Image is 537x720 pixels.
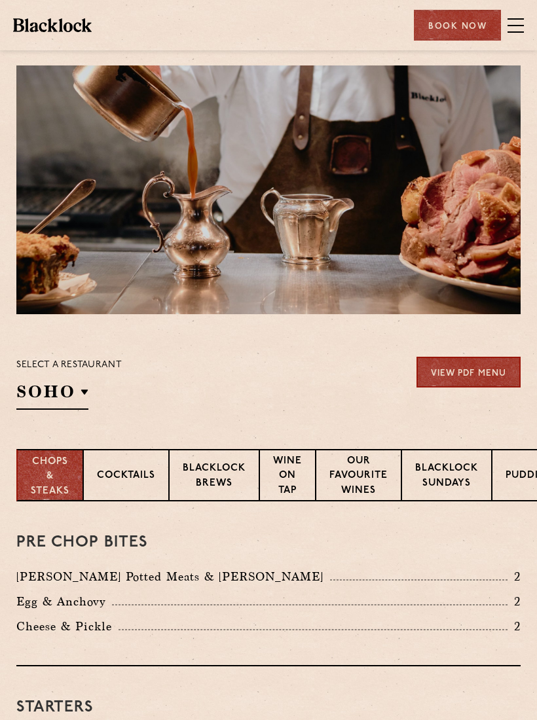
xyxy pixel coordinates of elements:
[16,534,521,551] h3: Pre Chop Bites
[13,18,92,31] img: BL_Textured_Logo-footer-cropped.svg
[16,617,119,636] p: Cheese & Pickle
[16,592,112,611] p: Egg & Anchovy
[508,593,521,610] p: 2
[414,10,501,41] div: Book Now
[329,454,388,500] p: Our favourite wines
[16,699,521,716] h3: Starters
[508,568,521,585] p: 2
[508,618,521,635] p: 2
[415,461,478,492] p: Blacklock Sundays
[16,357,122,374] p: Select a restaurant
[183,461,246,492] p: Blacklock Brews
[16,380,88,410] h2: SOHO
[97,469,155,485] p: Cocktails
[16,567,330,586] p: [PERSON_NAME] Potted Meats & [PERSON_NAME]
[273,454,302,500] p: Wine on Tap
[417,357,521,387] a: View PDF Menu
[31,455,69,499] p: Chops & Steaks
